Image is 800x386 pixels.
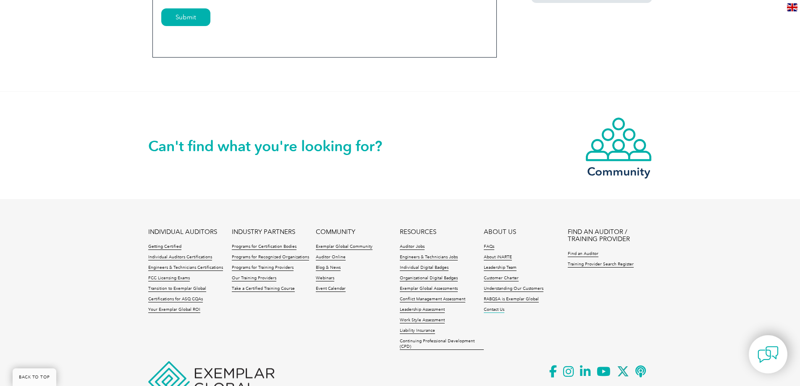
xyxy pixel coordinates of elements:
[568,228,652,243] a: FIND AN AUDITOR / TRAINING PROVIDER
[400,265,449,271] a: Individual Digital Badges
[316,244,372,250] a: Exemplar Global Community
[232,228,295,236] a: INDUSTRY PARTNERS
[400,328,435,334] a: Liability Insurance
[484,276,519,281] a: Customer Charter
[232,286,295,292] a: Take a Certified Training Course
[484,244,494,250] a: FAQs
[585,117,652,162] img: icon-community.webp
[484,307,504,313] a: Contact Us
[316,228,355,236] a: COMMUNITY
[758,344,779,365] img: contact-chat.png
[148,255,212,260] a: Individual Auditors Certifications
[148,276,190,281] a: FCC Licensing Exams
[568,251,598,257] a: Find an Auditor
[148,297,203,302] a: Certifications for ASQ CQAs
[148,244,181,250] a: Getting Certified
[148,228,217,236] a: INDIVIDUAL AUDITORS
[316,265,341,271] a: Blog & News
[232,244,296,250] a: Programs for Certification Bodies
[484,255,512,260] a: About iNARTE
[400,297,465,302] a: Conflict Management Assessment
[400,318,445,323] a: Work Style Assessment
[400,286,458,292] a: Exemplar Global Assessments
[148,139,400,153] h2: Can't find what you're looking for?
[400,228,436,236] a: RESOURCES
[400,255,458,260] a: Engineers & Technicians Jobs
[400,244,425,250] a: Auditor Jobs
[400,307,445,313] a: Leadership Assessment
[316,255,346,260] a: Auditor Online
[585,117,652,177] a: Community
[13,368,56,386] a: BACK TO TOP
[148,307,200,313] a: Your Exemplar Global ROI
[400,339,484,350] a: Continuing Professional Development (CPD)
[400,276,458,281] a: Organizational Digital Badges
[568,262,634,268] a: Training Provider Search Register
[232,276,276,281] a: Our Training Providers
[161,8,210,26] input: Submit
[316,286,346,292] a: Event Calendar
[484,297,539,302] a: RABQSA is Exemplar Global
[232,255,309,260] a: Programs for Recognized Organizations
[484,228,516,236] a: ABOUT US
[148,286,206,292] a: Transition to Exemplar Global
[585,166,652,177] h3: Community
[484,265,517,271] a: Leadership Team
[316,276,334,281] a: Webinars
[484,286,543,292] a: Understanding Our Customers
[232,265,294,271] a: Programs for Training Providers
[787,3,797,11] img: en
[148,265,223,271] a: Engineers & Technicians Certifications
